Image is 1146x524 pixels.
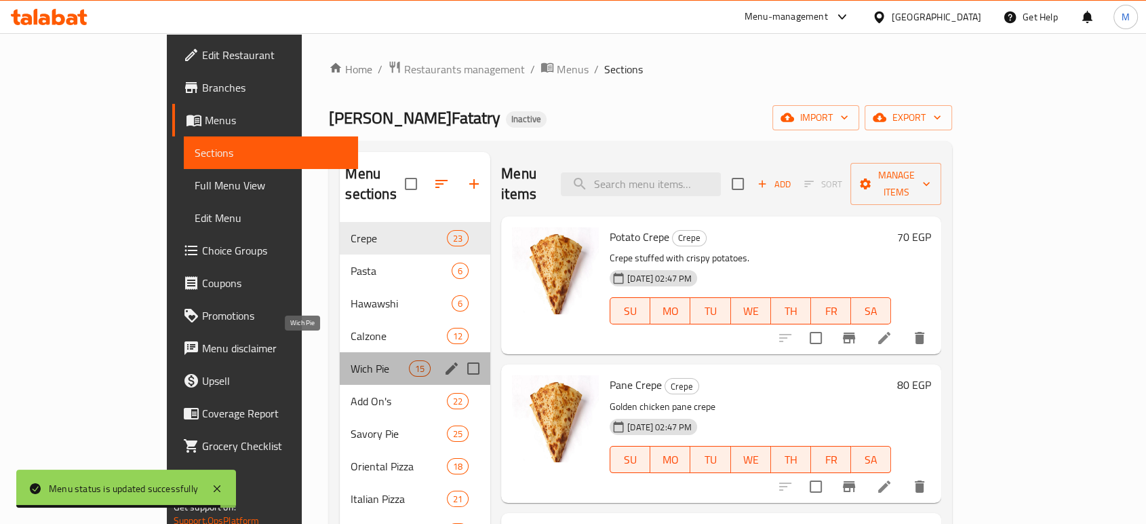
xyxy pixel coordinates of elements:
span: SA [856,450,886,470]
a: Edit Menu [184,202,358,234]
button: SA [851,297,891,324]
span: [DATE] 02:47 PM [622,272,697,285]
a: Upsell [172,364,358,397]
span: WE [736,450,766,470]
div: [GEOGRAPHIC_DATA] [892,10,981,24]
h6: 70 EGP [896,227,930,246]
span: Coverage Report [202,405,347,422]
button: WE [731,297,771,324]
span: Branches [202,79,347,96]
h2: Menu items [501,164,545,204]
li: / [378,61,382,77]
a: Sections [184,136,358,169]
button: import [772,105,859,130]
span: Oriental Pizza [351,458,446,474]
span: MO [656,450,685,470]
span: Grocery Checklist [202,438,347,454]
span: Menu disclaimer [202,340,347,356]
div: items [447,491,469,507]
div: Crepe [672,230,707,246]
button: Branch-specific-item [833,322,865,354]
span: Select section first [795,174,850,195]
a: Edit Restaurant [172,39,358,71]
span: Inactive [506,113,547,125]
div: items [452,295,469,312]
span: SU [616,450,645,470]
div: items [447,426,469,442]
span: Sections [604,61,642,77]
button: FR [811,446,851,473]
span: Coupons [202,275,347,291]
span: 18 [448,460,468,473]
span: Add [755,176,792,192]
div: items [447,393,469,409]
button: TH [771,297,811,324]
a: Choice Groups [172,234,358,267]
span: 6 [452,297,468,310]
li: / [593,61,598,77]
button: Add section [458,168,490,200]
button: TU [690,297,730,324]
p: Golden chicken pane crepe [610,398,891,415]
span: 22 [448,395,468,408]
span: Pasta [351,263,452,279]
span: Italian Pizza [351,491,446,507]
div: Inactive [506,111,547,128]
div: items [452,263,469,279]
span: Wich Pie [351,360,408,377]
div: Crepe23 [340,222,490,255]
input: search [561,172,721,196]
span: Edit Restaurant [202,47,347,63]
span: import [783,109,848,126]
span: 21 [448,493,468,506]
span: Calzone [351,328,446,344]
span: TH [776,301,806,321]
span: Potato Crepe [610,227,669,247]
span: Edit Menu [195,210,347,226]
span: MO [656,301,685,321]
button: delete [903,322,936,354]
span: Choice Groups [202,242,347,259]
button: FR [811,297,851,324]
span: Select all sections [397,170,425,198]
a: Edit menu item [876,479,892,495]
div: Wich Pie15edit [340,352,490,385]
h2: Menu sections [345,164,405,204]
a: Promotions [172,299,358,332]
a: Menu disclaimer [172,332,358,364]
span: Savory Pie [351,426,446,442]
span: Menus [557,61,588,77]
div: items [447,458,469,474]
span: 6 [452,265,468,278]
a: Branches [172,71,358,104]
div: Pasta6 [340,255,490,287]
button: export [865,105,952,130]
span: Menus [205,112,347,128]
span: Full Menu View [195,177,347,193]
span: export [875,109,941,126]
span: Sort sections [425,168,458,200]
a: Restaurants management [388,60,525,78]
div: Add On's [351,393,446,409]
button: MO [650,446,690,473]
span: Manage items [861,167,930,201]
span: Add item [752,174,795,195]
div: Crepe [665,378,699,394]
span: M [1122,10,1130,24]
div: items [447,230,469,246]
div: Menu status is updated successfully [49,481,198,496]
span: 12 [448,330,468,343]
button: TH [771,446,811,473]
button: WE [731,446,771,473]
div: items [447,328,469,344]
span: Select to update [802,324,830,352]
a: Full Menu View [184,169,358,202]
button: delete [903,470,936,503]
button: SU [610,297,650,324]
h6: 80 EGP [896,375,930,394]
span: Upsell [202,373,347,389]
button: Manage items [850,163,941,205]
